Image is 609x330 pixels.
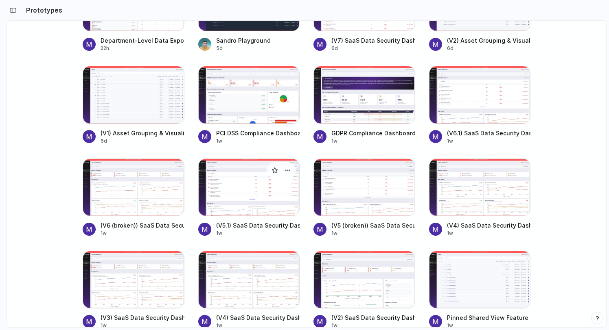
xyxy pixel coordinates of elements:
a: Pinned Shared View FeaturePinned Shared View Feature1w [429,251,531,329]
a: (V1) Asset Grouping & Visualization Interface(V1) Asset Grouping & Visualization Interface6d [83,66,184,144]
a: (V6 (broken)) SaaS Data Security Dashboard(V6 (broken)) SaaS Data Security Dashboard1w [83,158,184,237]
a: (V6.1) SaaS Data Security Dashboard(V6.1) SaaS Data Security Dashboard1w [429,66,531,144]
div: (V5 (broken)) SaaS Data Security Dashboard [331,221,415,230]
div: (V6 (broken)) SaaS Data Security Dashboard [101,221,184,230]
div: 1w [101,230,184,237]
a: (V4) SaaS Data Security Dashboard(V4) SaaS Data Security Dashboard1w [198,251,300,329]
div: 1w [447,137,531,145]
div: GDPR Compliance Dashboard [331,129,415,137]
h2: Prototypes [23,5,62,15]
a: GDPR Compliance DashboardGDPR Compliance Dashboard1w [313,66,415,144]
div: (V3) SaaS Data Security Dashboard [101,313,184,322]
div: (V7) SaaS Data Security Dashboard [331,36,415,45]
div: 1w [101,322,184,329]
div: 6d [331,45,415,52]
div: (V4) SaaS Data Security Dashboard [447,221,531,230]
div: Pinned Shared View Feature [447,313,528,322]
div: 6d [101,137,184,145]
a: (V3) SaaS Data Security Dashboard(V3) SaaS Data Security Dashboard1w [83,251,184,329]
a: (V5.1) SaaS Data Security Dashboard(V5.1) SaaS Data Security Dashboard1w [198,158,300,237]
div: Sandro Playground [216,36,271,45]
div: (V4) SaaS Data Security Dashboard [216,313,300,322]
div: 22h [101,45,184,52]
div: Department-Level Data Exposure Dashboard [101,36,184,45]
div: (V5.1) SaaS Data Security Dashboard [216,221,300,230]
div: 1w [216,137,300,145]
div: 1w [447,230,531,237]
div: PCI DSS Compliance Dashboard [216,129,300,137]
a: (V4) SaaS Data Security Dashboard(V4) SaaS Data Security Dashboard1w [429,158,531,237]
a: PCI DSS Compliance DashboardPCI DSS Compliance Dashboard1w [198,66,300,144]
div: (V6.1) SaaS Data Security Dashboard [447,129,531,137]
div: (V2) Asset Grouping & Visualization Interface [447,36,531,45]
div: 1w [331,137,415,145]
div: 5d [216,45,271,52]
div: 1w [447,322,528,329]
div: 1w [331,322,415,329]
div: (V2) SaaS Data Security Dashboard [331,313,415,322]
div: 1w [331,230,415,237]
a: (V5 (broken)) SaaS Data Security Dashboard(V5 (broken)) SaaS Data Security Dashboard1w [313,158,415,237]
div: 1w [216,230,300,237]
a: (V2) SaaS Data Security Dashboard(V2) SaaS Data Security Dashboard1w [313,251,415,329]
div: 1w [216,322,300,329]
div: 6d [447,45,531,52]
div: (V1) Asset Grouping & Visualization Interface [101,129,184,137]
